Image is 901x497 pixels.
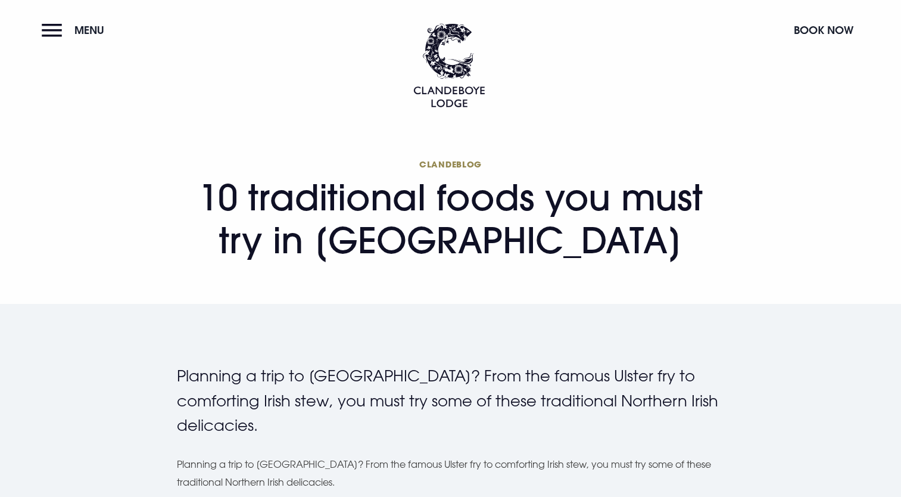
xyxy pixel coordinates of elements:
span: Clandeblog [177,159,725,170]
h1: 10 traditional foods you must try in [GEOGRAPHIC_DATA] [177,159,725,262]
button: Book Now [788,17,859,43]
span: Menu [74,23,104,37]
button: Menu [42,17,110,43]
p: Planning a trip to [GEOGRAPHIC_DATA]? From the famous Ulster fry to comforting Irish stew, you mu... [177,455,725,492]
p: Planning a trip to [GEOGRAPHIC_DATA]? From the famous Ulster fry to comforting Irish stew, you mu... [177,364,725,438]
img: Clandeboye Lodge [413,23,485,107]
